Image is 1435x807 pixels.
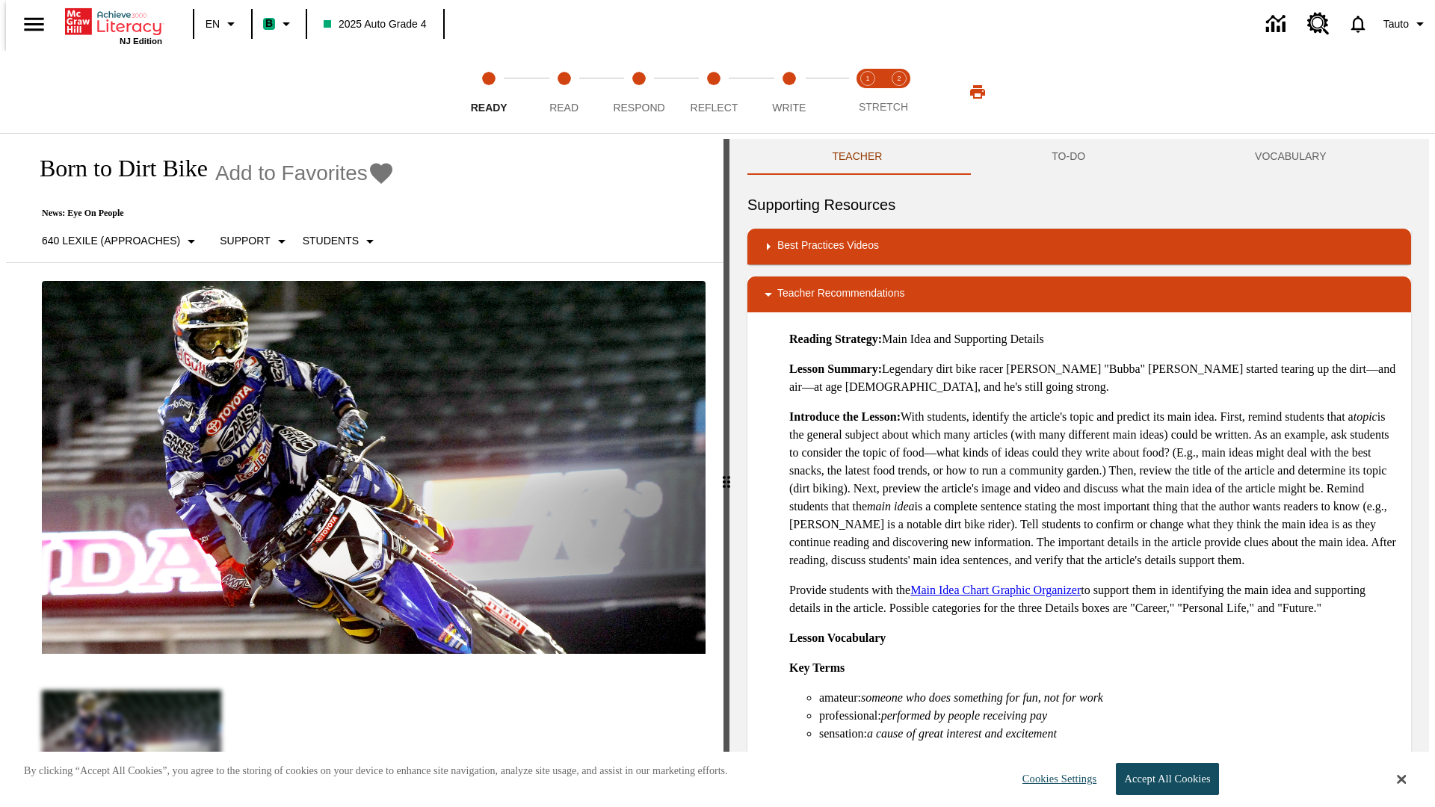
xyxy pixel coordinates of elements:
[1354,410,1377,423] em: topic
[747,193,1411,217] h6: Supporting Resources
[214,228,296,255] button: Scaffolds, Support
[897,75,901,82] text: 2
[723,139,729,807] div: Press Enter or Spacebar and then press right and left arrow keys to move the slider
[1298,4,1339,44] a: Resource Center, Will open in new tab
[24,208,395,219] p: News: Eye On People
[1377,10,1435,37] button: Profile/Settings
[613,102,664,114] span: Respond
[846,51,889,133] button: Stretch Read step 1 of 2
[1170,139,1411,175] button: VOCABULARY
[954,78,1002,105] button: Print
[1383,16,1409,32] span: Tauto
[549,102,578,114] span: Read
[471,102,507,114] span: Ready
[1009,764,1102,794] button: Cookies Settings
[65,5,162,46] div: Home
[1257,4,1298,45] a: Data Center
[789,661,845,674] strong: Key Terms
[1339,4,1377,43] a: Notifications
[297,228,385,255] button: Select Student
[729,139,1429,807] div: activity
[596,51,682,133] button: Respond step 3 of 5
[215,161,368,185] span: Add to Favorites
[24,764,728,779] p: By clicking “Accept All Cookies”, you agree to the storing of cookies on your device to enhance s...
[819,725,1399,743] li: sensation:
[36,228,206,255] button: Select Lexile, 640 Lexile (Approaches)
[867,727,1057,740] em: a cause of great interest and excitement
[670,51,757,133] button: Reflect step 4 of 5
[777,285,904,303] p: Teacher Recommendations
[789,330,1399,348] p: Main Idea and Supporting Details
[777,238,879,256] p: Best Practices Videos
[746,51,833,133] button: Write step 5 of 5
[789,333,882,345] strong: Reading Strategy:
[747,276,1411,312] div: Teacher Recommendations
[1116,763,1218,795] button: Accept All Cookies
[819,689,1399,707] li: amateur:
[910,584,1081,596] a: Main Idea Chart Graphic Organizer
[772,102,806,114] span: Write
[789,410,901,423] strong: Introduce the Lesson:
[877,51,921,133] button: Stretch Respond step 2 of 2
[789,581,1399,617] p: Provide students with the to support them in identifying the main idea and supporting details in ...
[220,233,270,249] p: Support
[265,14,273,33] span: B
[691,102,738,114] span: Reflect
[789,408,1399,569] p: With students, identify the article's topic and predict its main idea. First, remind students tha...
[6,139,723,800] div: reading
[120,37,162,46] span: NJ Edition
[257,10,301,37] button: Boost Class color is mint green. Change class color
[967,139,1170,175] button: TO-DO
[789,631,886,644] strong: Lesson Vocabulary
[1397,773,1406,786] button: Close
[199,10,247,37] button: Language: EN, Select a language
[789,360,1399,396] p: Legendary dirt bike racer [PERSON_NAME] "Bubba" [PERSON_NAME] started tearing up the dirt—and air...
[42,281,706,655] img: Motocross racer James Stewart flies through the air on his dirt bike.
[861,691,1103,704] em: someone who does something for fun, not for work
[12,2,56,46] button: Open side menu
[303,233,359,249] p: Students
[445,51,532,133] button: Ready step 1 of 5
[206,16,220,32] span: EN
[215,160,395,186] button: Add to Favorites - Born to Dirt Bike
[789,362,882,375] strong: Lesson Summary:
[865,75,869,82] text: 1
[520,51,607,133] button: Read step 2 of 5
[747,229,1411,265] div: Best Practices Videos
[867,500,915,513] em: main idea
[324,16,427,32] span: 2025 Auto Grade 4
[859,101,908,113] span: STRETCH
[24,155,208,182] h1: Born to Dirt Bike
[881,709,1047,722] em: performed by people receiving pay
[747,139,967,175] button: Teacher
[819,707,1399,725] li: professional:
[42,233,180,249] p: 640 Lexile (Approaches)
[747,139,1411,175] div: Instructional Panel Tabs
